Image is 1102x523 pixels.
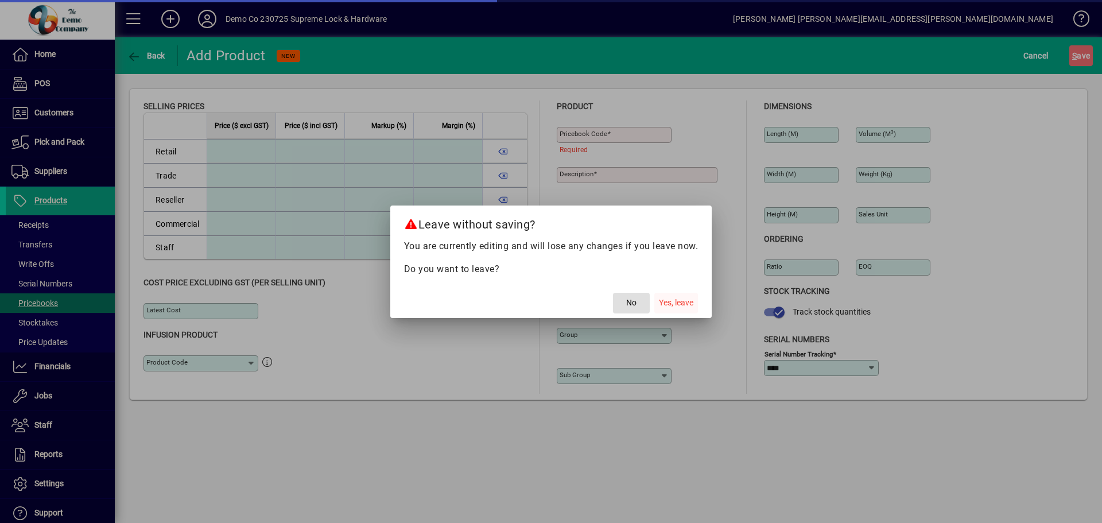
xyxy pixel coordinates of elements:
button: No [613,293,650,313]
h2: Leave without saving? [390,206,712,239]
span: Yes, leave [659,297,693,309]
button: Yes, leave [654,293,698,313]
p: You are currently editing and will lose any changes if you leave now. [404,239,699,253]
p: Do you want to leave? [404,262,699,276]
span: No [626,297,637,309]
